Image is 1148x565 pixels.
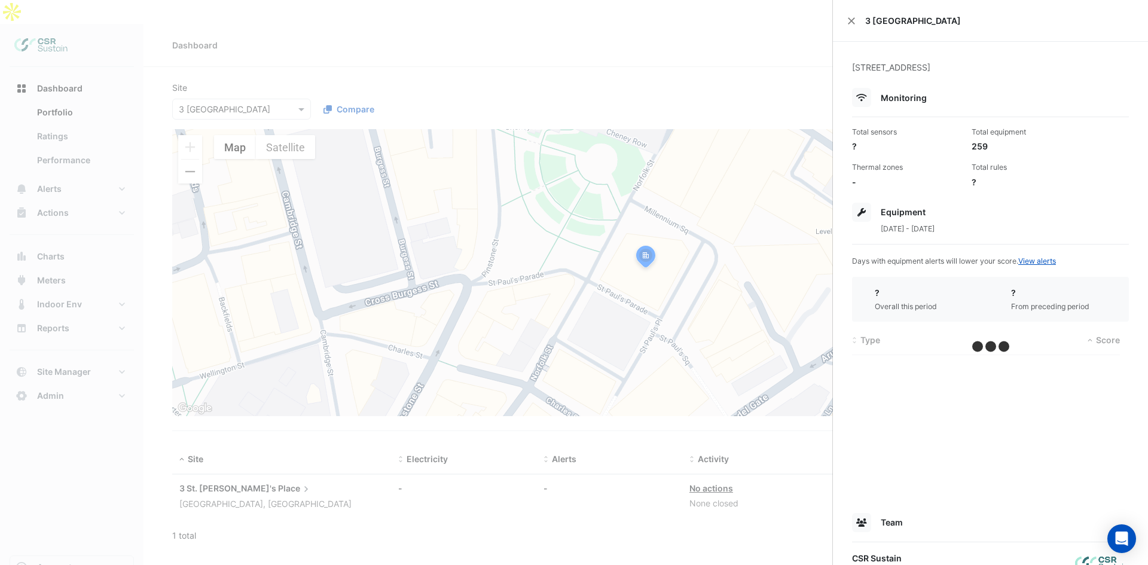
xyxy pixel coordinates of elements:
button: Close [847,17,856,25]
a: View alerts [1018,256,1056,265]
div: [STREET_ADDRESS] [852,61,1129,88]
span: 3 [GEOGRAPHIC_DATA] [865,14,1134,27]
span: Monitoring [881,93,927,103]
span: Type [860,335,880,345]
span: Equipment [881,207,926,217]
div: ? [1011,286,1089,299]
div: ? [852,140,962,152]
div: Overall this period [875,301,937,312]
span: Score [1096,335,1120,345]
span: Team [881,517,903,527]
div: Total equipment [972,127,1082,138]
span: Days with equipment alerts will lower your score. [852,256,1056,265]
div: ? [972,176,1082,188]
span: [DATE] - [DATE] [881,224,935,233]
div: Open Intercom Messenger [1107,524,1136,553]
div: Thermal zones [852,162,962,173]
div: ? [875,286,937,299]
div: Total rules [972,162,1082,173]
div: - [852,176,962,188]
div: 259 [972,140,1082,152]
div: CSR Sustain [852,552,920,564]
div: From preceding period [1011,301,1089,312]
div: Total sensors [852,127,962,138]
